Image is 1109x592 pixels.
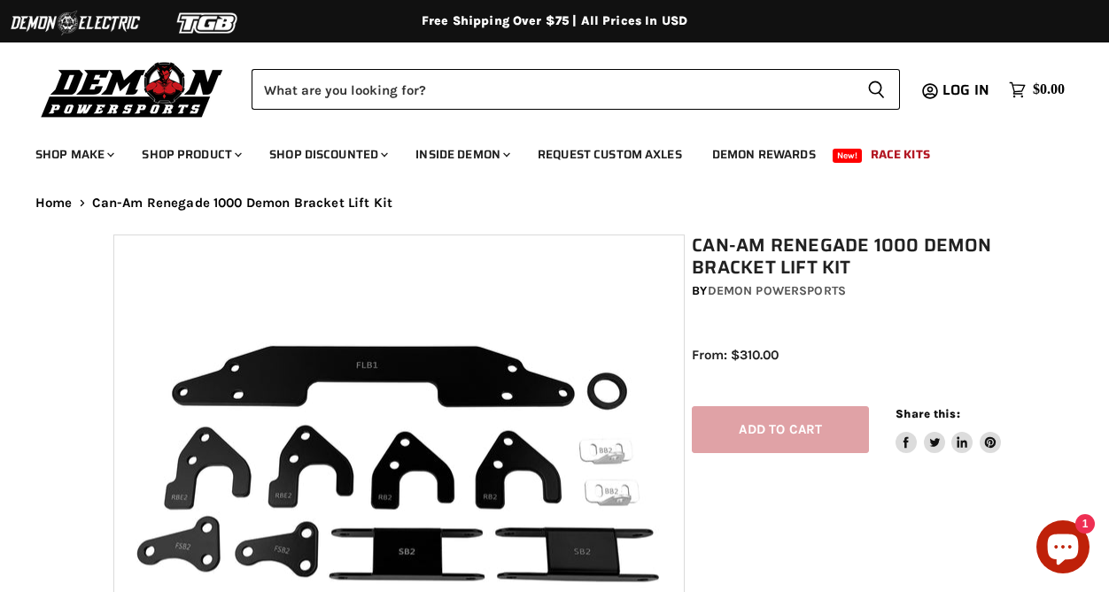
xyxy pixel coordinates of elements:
a: Shop Product [128,136,252,173]
a: Demon Rewards [699,136,829,173]
a: Inside Demon [402,136,521,173]
a: Race Kits [857,136,943,173]
span: Can-Am Renegade 1000 Demon Bracket Lift Kit [92,196,392,211]
img: TGB Logo 2 [142,6,275,40]
a: Request Custom Axles [524,136,695,173]
a: Shop Make [22,136,125,173]
span: From: $310.00 [692,347,779,363]
ul: Main menu [22,129,1060,173]
span: New! [833,149,863,163]
span: Log in [942,79,989,101]
a: Log in [935,82,1000,98]
input: Search [252,69,853,110]
form: Product [252,69,900,110]
img: Demon Electric Logo 2 [9,6,142,40]
a: Shop Discounted [256,136,399,173]
a: Home [35,196,73,211]
span: $0.00 [1033,81,1065,98]
button: Search [853,69,900,110]
a: Demon Powersports [708,283,846,298]
div: by [692,281,1004,301]
span: Share this: [896,407,959,420]
h1: Can-Am Renegade 1000 Demon Bracket Lift Kit [692,234,1004,279]
a: $0.00 [1000,77,1074,103]
img: Demon Powersports [35,58,229,120]
inbox-online-store-chat: Shopify online store chat [1031,520,1095,578]
aside: Share this: [896,406,1001,453]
